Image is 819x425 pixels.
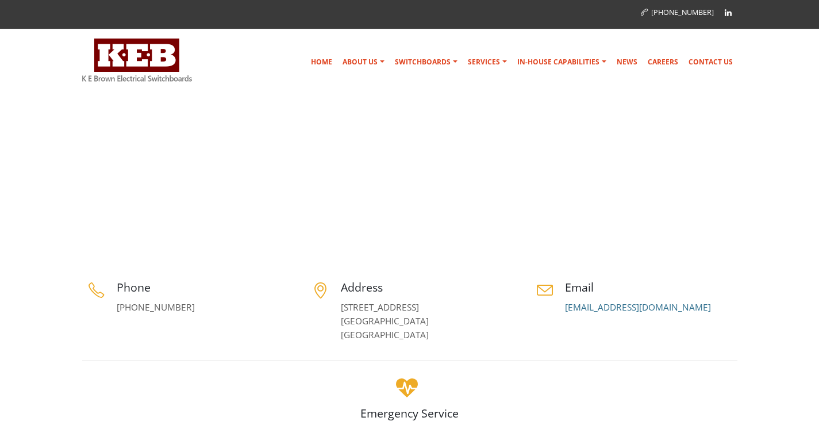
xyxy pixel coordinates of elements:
a: Services [463,51,512,74]
h4: Phone [117,279,289,295]
h4: Emergency Service [82,405,737,421]
h4: Email [565,279,737,295]
h4: Address [341,279,513,295]
a: Switchboards [390,51,462,74]
a: [STREET_ADDRESS][GEOGRAPHIC_DATA][GEOGRAPHIC_DATA] [341,301,429,341]
a: Linkedin [720,4,737,21]
a: Contact Us [684,51,737,74]
a: [PHONE_NUMBER] [117,301,195,313]
a: Home [660,203,681,212]
li: Contact Us [683,201,735,215]
img: K E Brown Electrical Switchboards [82,39,192,82]
a: News [612,51,642,74]
a: [EMAIL_ADDRESS][DOMAIN_NAME] [565,301,711,313]
a: Careers [643,51,683,74]
a: [PHONE_NUMBER] [641,7,714,17]
a: Home [306,51,337,74]
a: About Us [338,51,389,74]
a: In-house Capabilities [513,51,611,74]
h1: Contact Us [82,194,167,227]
